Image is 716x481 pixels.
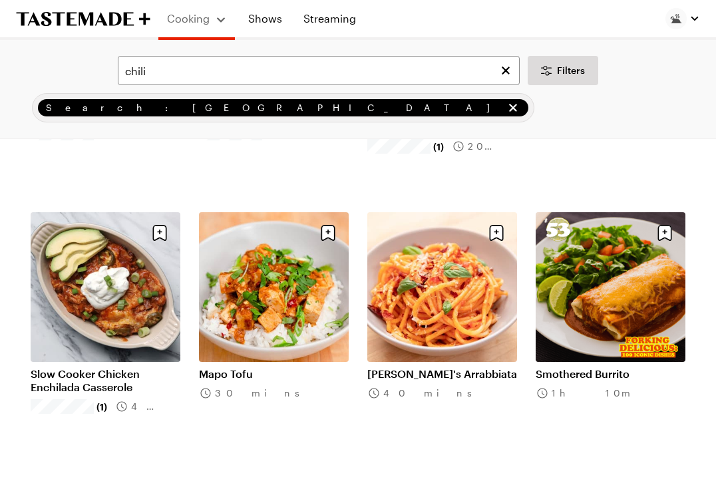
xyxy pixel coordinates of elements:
[665,8,687,29] img: Profile picture
[536,367,685,381] a: Smothered Burrito
[315,220,341,245] button: Save recipe
[528,56,598,85] button: Desktop filters
[199,367,349,381] a: Mapo Tofu
[166,5,227,32] button: Cooking
[498,63,513,78] button: Clear search
[557,64,585,77] span: Filters
[46,100,503,115] span: Search: [GEOGRAPHIC_DATA]
[506,100,520,115] button: remove Search: chili
[16,11,150,27] a: To Tastemade Home Page
[367,367,517,381] a: [PERSON_NAME]'s Arrabbiata
[31,367,180,394] a: Slow Cooker Chicken Enchilada Casserole
[484,220,509,245] button: Save recipe
[652,220,677,245] button: Save recipe
[147,220,172,245] button: Save recipe
[665,8,700,29] button: Profile picture
[167,12,210,25] span: Cooking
